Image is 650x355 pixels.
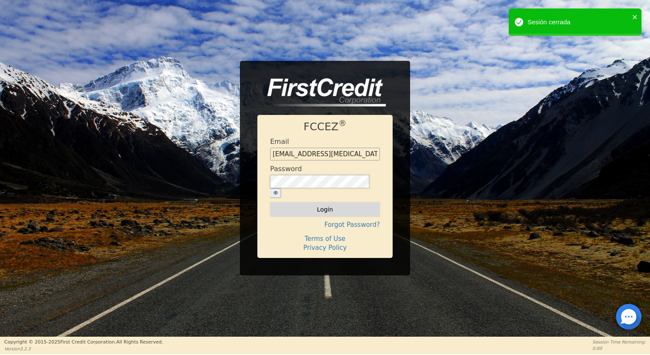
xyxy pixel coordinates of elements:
[270,148,380,160] input: Enter email
[270,244,380,252] h4: Privacy Policy
[270,165,302,173] h4: Password
[116,339,163,345] span: All Rights Reserved.
[593,339,646,345] p: Session Time Remaining:
[593,345,646,352] p: 0:00
[270,120,380,133] h1: FCCEZ
[339,119,347,128] sup: ®
[527,17,630,27] div: Sesión cerrada
[270,137,289,146] h4: Email
[270,175,369,189] input: password
[632,12,638,22] button: close
[270,221,380,229] h4: Forgot Password?
[270,235,380,243] h4: Terms of Use
[257,78,386,106] img: logo-CMu_cnol.png
[270,202,380,217] button: Login
[4,339,163,346] p: Copyright © 2015- 2025 First Credit Corporation.
[4,346,163,352] p: Version 3.2.3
